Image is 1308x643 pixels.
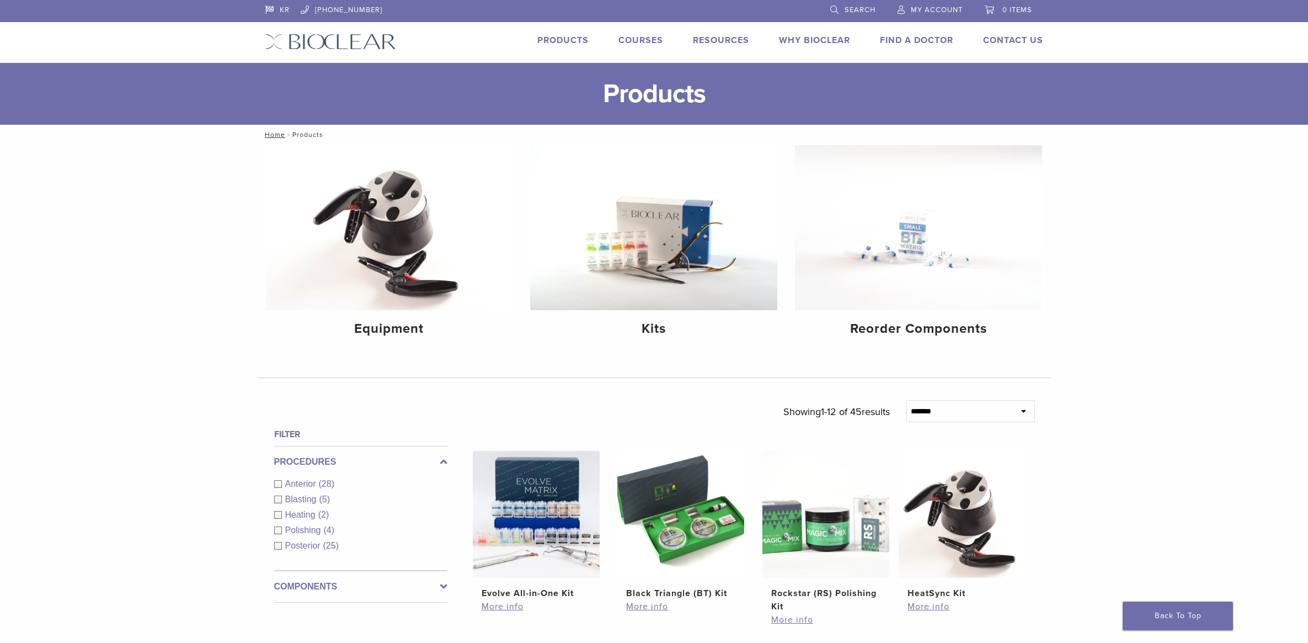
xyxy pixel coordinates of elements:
[779,35,850,46] a: Why Bioclear
[907,587,1017,600] h2: HeatSync Kit
[911,6,963,14] span: My Account
[804,319,1033,339] h4: Reorder Components
[795,145,1042,310] img: Reorder Components
[318,510,329,519] span: (2)
[617,451,744,578] img: Black Triangle (BT) Kit
[274,428,447,441] h4: Filter
[539,319,768,339] h4: Kits
[771,587,880,613] h2: Rockstar (RS) Polishing Kit
[285,525,324,535] span: Polishing
[795,145,1042,346] a: Reorder Components
[983,35,1043,46] a: Contact Us
[1002,6,1032,14] span: 0 items
[537,35,589,46] a: Products
[265,34,396,50] img: Bioclear
[898,451,1027,600] a: HeatSync KitHeatSync Kit
[323,541,339,550] span: (25)
[771,613,880,626] a: More info
[907,600,1017,613] a: More info
[482,600,591,613] a: More info
[266,145,513,310] img: Equipment
[266,145,513,346] a: Equipment
[275,319,504,339] h4: Equipment
[319,495,330,504] span: (5)
[693,35,749,46] a: Resources
[762,451,889,578] img: Rockstar (RS) Polishing Kit
[618,35,663,46] a: Courses
[285,541,323,550] span: Posterior
[783,400,890,423] p: Showing results
[626,600,735,613] a: More info
[274,455,447,469] label: Procedures
[274,580,447,593] label: Components
[261,131,285,139] a: Home
[472,451,601,600] a: Evolve All-in-One KitEvolve All-in-One Kit
[323,525,334,535] span: (4)
[530,145,777,346] a: Kits
[899,451,1026,578] img: HeatSync Kit
[626,587,735,600] h2: Black Triangle (BT) Kit
[285,510,318,519] span: Heating
[617,451,745,600] a: Black Triangle (BT) KitBlack Triangle (BT) Kit
[319,479,334,488] span: (28)
[257,125,1051,145] nav: Products
[880,35,953,46] a: Find A Doctor
[285,132,292,137] span: /
[762,451,890,613] a: Rockstar (RS) Polishing KitRockstar (RS) Polishing Kit
[1123,602,1233,630] a: Back To Top
[530,145,777,310] img: Kits
[285,495,319,504] span: Blasting
[821,406,862,418] span: 1-12 of 45
[285,479,319,488] span: Anterior
[473,451,600,578] img: Evolve All-in-One Kit
[482,587,591,600] h2: Evolve All-in-One Kit
[845,6,875,14] span: Search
